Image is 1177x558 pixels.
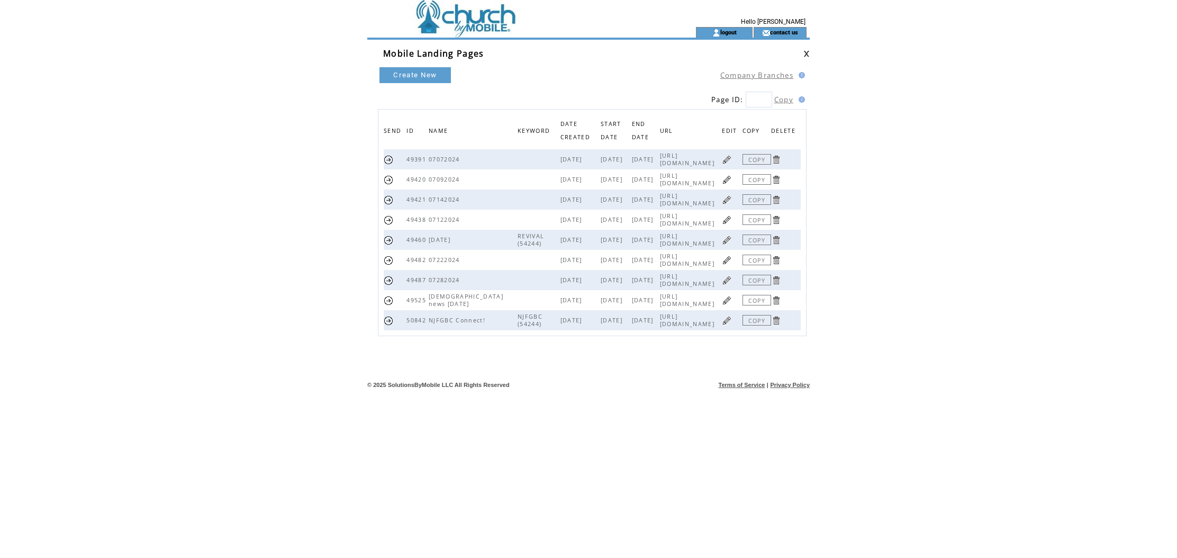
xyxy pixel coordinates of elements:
span: 07122024 [429,216,463,223]
a: Click to edit page [722,235,732,245]
span: [URL][DOMAIN_NAME] [660,232,717,247]
a: Send this page URL by SMS [384,215,394,225]
a: Company Branches [720,70,793,80]
span: 07092024 [429,176,463,183]
a: contact us [770,29,798,35]
span: [DATE] [632,276,656,284]
span: [DATE] [560,196,585,203]
a: Send this page URL by SMS [384,155,394,165]
span: [DATE] [601,296,625,304]
span: [DATE] [632,296,656,304]
a: Privacy Policy [770,382,810,388]
span: [DEMOGRAPHIC_DATA] news [DATE] [429,293,503,308]
a: Create New [379,67,451,83]
span: ID [406,124,417,140]
span: END DATE [632,118,651,146]
span: START DATE [601,118,621,146]
a: COPY [743,154,771,165]
span: [DATE] [601,236,625,244]
a: COPY [743,275,771,285]
span: [DATE] [560,276,585,284]
span: [DATE] [560,296,585,304]
a: Click to delete page [771,235,781,245]
span: 49391 [406,156,429,163]
span: [DATE] [560,176,585,183]
a: KEYWORD [518,127,553,133]
span: [DATE] [601,216,625,223]
a: Click to delete page [771,195,781,205]
a: Click to edit page [722,316,732,326]
a: Click to delete page [771,295,781,305]
span: | [767,382,768,388]
span: EDIT [722,124,739,140]
span: [DATE] [601,156,625,163]
a: Send this page URL by SMS [384,275,394,285]
span: SEND [384,124,404,140]
span: [DATE] [601,176,625,183]
img: help.gif [795,96,805,103]
a: Click to edit page [722,215,732,225]
a: URL [660,127,676,133]
span: [URL][DOMAIN_NAME] [660,313,717,328]
a: DATE CREATED [560,120,593,140]
span: [DATE] [632,317,656,324]
a: COPY [743,174,771,185]
span: COPY [743,124,762,140]
span: 49421 [406,196,429,203]
span: [DATE] [601,196,625,203]
span: 07142024 [429,196,463,203]
span: NAME [429,124,450,140]
img: help.gif [795,72,805,78]
span: [DATE] [560,156,585,163]
img: account_icon.gif [712,29,720,37]
span: [DATE] [560,317,585,324]
span: 49438 [406,216,429,223]
span: [URL][DOMAIN_NAME] [660,273,717,287]
span: [DATE] [560,256,585,264]
span: [DATE] [632,156,656,163]
a: Click to delete page [771,155,781,165]
img: contact_us_icon.gif [762,29,770,37]
span: [DATE] [601,317,625,324]
a: COPY [743,214,771,225]
span: [URL][DOMAIN_NAME] [660,253,717,267]
span: NJFGBC Connect! [429,317,488,324]
a: Click to edit page [722,255,732,265]
span: [DATE] [632,256,656,264]
span: 49482 [406,256,429,264]
span: [DATE] [560,216,585,223]
a: NAME [429,127,450,133]
a: Click to edit page [722,155,732,165]
a: logout [720,29,737,35]
a: COPY [743,255,771,265]
span: [DATE] [632,236,656,244]
span: [DATE] [632,176,656,183]
a: Click to delete page [771,275,781,285]
a: Click to delete page [771,175,781,185]
span: 07072024 [429,156,463,163]
a: COPY [743,295,771,305]
span: KEYWORD [518,124,553,140]
span: NJFGBC (54244) [518,313,544,328]
span: 50842 [406,317,429,324]
span: Page ID: [711,95,744,104]
span: © 2025 SolutionsByMobile LLC All Rights Reserved [367,382,510,388]
a: Click to edit page [722,275,732,285]
span: Mobile Landing Pages [383,48,484,59]
span: [URL][DOMAIN_NAME] [660,192,717,207]
a: Click to edit page [722,195,732,205]
a: COPY [743,315,771,326]
span: [URL][DOMAIN_NAME] [660,152,717,167]
a: Send this page URL by SMS [384,175,394,185]
span: [DATE] [632,216,656,223]
a: Copy [774,95,793,104]
a: Send this page URL by SMS [384,255,394,265]
a: Send this page URL by SMS [384,316,394,326]
a: Terms of Service [719,382,765,388]
span: DATE CREATED [560,118,593,146]
span: [DATE] [560,236,585,244]
span: 07222024 [429,256,463,264]
a: COPY [743,194,771,205]
span: URL [660,124,676,140]
a: START DATE [601,120,621,140]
